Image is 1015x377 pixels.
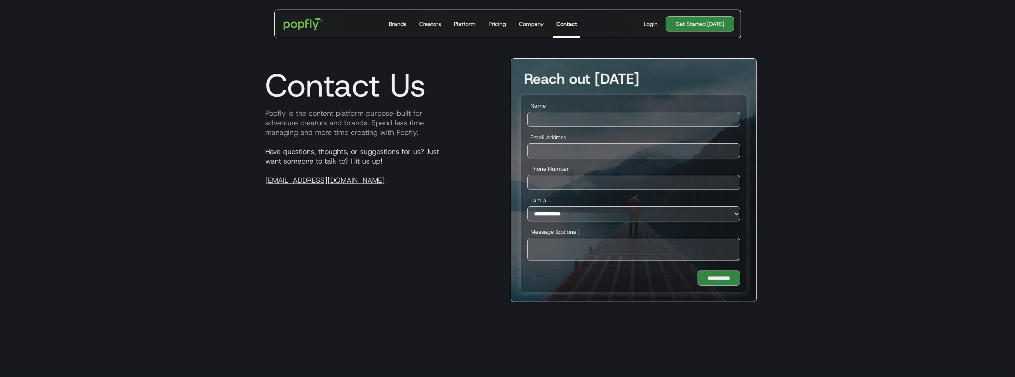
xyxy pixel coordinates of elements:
label: I am a... [527,196,740,204]
div: Pricing [489,20,506,28]
div: Login [644,20,658,28]
a: Creators [416,10,444,38]
a: Pricing [485,10,509,38]
label: Name [527,102,740,110]
div: Platform [454,20,476,28]
form: Demo Conversion Touchpoint [521,95,747,292]
h1: Contact Us [259,66,426,105]
p: Have questions, thoughts, or suggestions for us? Just want someone to talk to? Hit us up! [259,147,505,185]
a: home [278,12,329,36]
a: Company [516,10,547,38]
label: Email Address [527,133,740,141]
a: Login [641,20,661,28]
div: Creators [419,20,441,28]
div: Brands [389,20,406,28]
p: Popfly is the content platform purpose-built for adventure creators and brands. Spend less time m... [259,109,505,137]
div: Company [519,20,544,28]
strong: Reach out [DATE] [524,69,639,88]
a: Brands [386,10,410,38]
a: [EMAIL_ADDRESS][DOMAIN_NAME] [265,176,385,185]
div: Contact [556,20,577,28]
a: Platform [451,10,479,38]
label: Phone Number [527,165,740,173]
a: Get Started [DATE] [666,16,734,32]
label: Message (optional) [527,228,740,236]
a: Contact [553,10,580,38]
